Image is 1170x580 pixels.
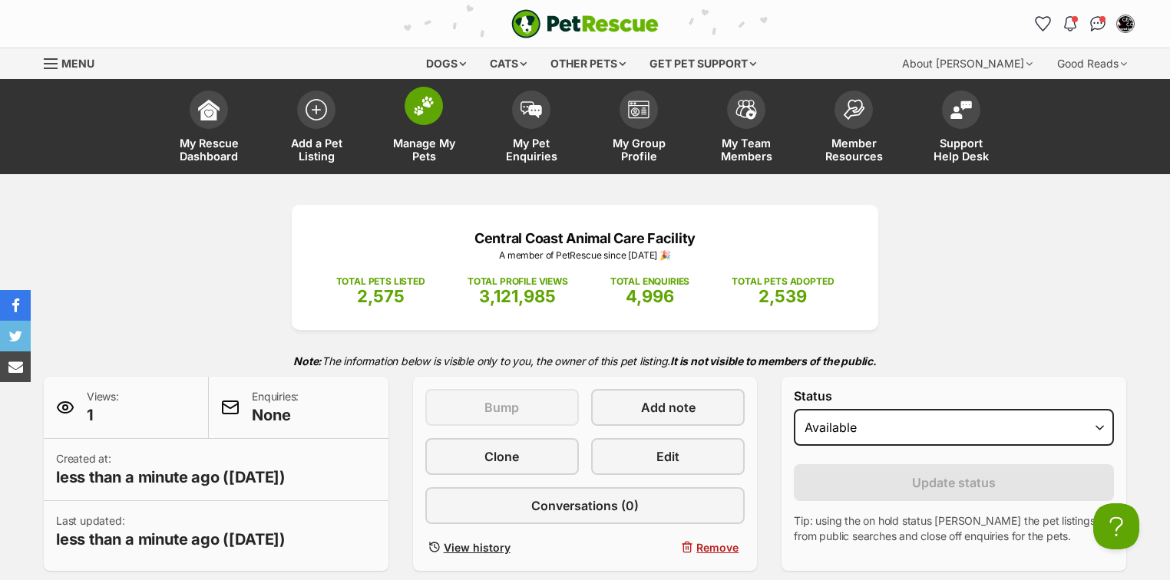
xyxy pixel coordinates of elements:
[468,275,568,288] p: TOTAL PROFILE VIEWS
[198,99,220,120] img: dashboard-icon-eb2f2d2d3e046f16d808141f083e7271f6b2e854fb5c12c21221c1fb7104beca.svg
[591,438,745,475] a: Edit
[56,466,286,488] span: less than a minute ago ([DATE])
[759,286,807,306] span: 2,539
[843,99,864,120] img: member-resources-icon-8e73f808a243e03378d46382f2149f9095a855e16c252ad45f914b54edf8863c.svg
[1090,16,1106,31] img: chat-41dd97257d64d25036548639549fe6c8038ab92f7586957e7f3b1b290dea8141.svg
[531,496,639,515] span: Conversations (0)
[484,447,519,466] span: Clone
[794,513,1114,544] p: Tip: using the on hold status [PERSON_NAME] the pet listings from public searches and close off e...
[1064,16,1076,31] img: notifications-46538b983faf8c2785f20acdc204bb7945ddae34d4c08c2a6579f10ce5e182be.svg
[521,101,542,118] img: pet-enquiries-icon-7e3ad2cf08bfb03b45e93fb7055b45f3efa6380592205ae92323e6603595dc1f.svg
[1058,12,1082,36] button: Notifications
[794,389,1114,403] label: Status
[819,137,888,163] span: Member Resources
[540,48,636,79] div: Other pets
[950,101,972,119] img: help-desk-icon-fdf02630f3aa405de69fd3d07c3f3aa587a6932b1a1747fa1d2bba05be0121f9.svg
[479,48,537,79] div: Cats
[425,536,579,559] a: View history
[1113,12,1138,36] button: My account
[444,539,511,555] span: View history
[425,389,579,426] button: Bump
[800,83,907,174] a: Member Resources
[907,83,1015,174] a: Support Help Desk
[370,83,478,174] a: Manage My Pets
[1030,12,1138,36] ul: Account quick links
[656,447,679,466] span: Edit
[511,9,659,38] a: PetRescue
[670,354,877,367] strong: It is not visible to members of the public.
[497,137,566,163] span: My Pet Enquiries
[735,100,757,120] img: team-members-icon-5396bd8760b3fe7c0b43da4ab00e1e3bb1a5d9ba89233759b79545d2d3fc5d0d.svg
[628,101,649,119] img: group-profile-icon-3fa3cf56718a62981997c0bc7e787c4b2cf8bcc04b72c1350f741eb67cf2f40e.svg
[357,286,405,306] span: 2,575
[425,487,745,524] a: Conversations (0)
[155,83,263,174] a: My Rescue Dashboard
[639,48,767,79] div: Get pet support
[891,48,1043,79] div: About [PERSON_NAME]
[336,275,425,288] p: TOTAL PETS LISTED
[44,48,105,76] a: Menu
[732,275,834,288] p: TOTAL PETS ADOPTED
[315,249,855,262] p: A member of PetRescue since [DATE] 🎉
[315,228,855,249] p: Central Coast Animal Care Facility
[794,464,1114,501] button: Update status
[1086,12,1110,36] a: Conversations
[389,137,458,163] span: Manage My Pets
[415,48,477,79] div: Dogs
[912,473,996,492] span: Update status
[696,539,739,555] span: Remove
[87,404,119,426] span: 1
[927,137,996,163] span: Support Help Desk
[479,286,556,306] span: 3,121,985
[61,57,94,70] span: Menu
[712,137,781,163] span: My Team Members
[692,83,800,174] a: My Team Members
[641,398,696,417] span: Add note
[604,137,673,163] span: My Group Profile
[87,389,119,426] p: Views:
[44,345,1126,377] p: The information below is visible only to you, the owner of this pet listing.
[484,398,519,417] span: Bump
[478,83,585,174] a: My Pet Enquiries
[626,286,674,306] span: 4,996
[174,137,243,163] span: My Rescue Dashboard
[591,389,745,426] a: Add note
[1093,503,1139,549] iframe: Help Scout Beacon - Open
[293,354,322,367] strong: Note:
[1046,48,1138,79] div: Good Reads
[306,99,327,120] img: add-pet-listing-icon-0afa8454b4691262ce3f59096e99ab1cd57d4a30225e0717b998d2c9b9846f56.svg
[585,83,692,174] a: My Group Profile
[252,389,299,426] p: Enquiries:
[1118,16,1133,31] img: Deanna Walton profile pic
[511,9,659,38] img: logo-e224e6f780fb5917bec1dbf3a21bbac754714ae5b6737aabdf751b685950b380.svg
[1030,12,1055,36] a: Favourites
[591,536,745,559] button: Remove
[425,438,579,475] a: Clone
[282,137,351,163] span: Add a Pet Listing
[56,451,286,488] p: Created at:
[252,404,299,426] span: None
[56,513,286,550] p: Last updated:
[56,529,286,550] span: less than a minute ago ([DATE])
[413,96,435,116] img: manage-my-pets-icon-02211641906a0b7f246fdf0571729dbe1e7629f14944591b6c1af311fb30b64b.svg
[610,275,689,288] p: TOTAL ENQUIRIES
[263,83,370,174] a: Add a Pet Listing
